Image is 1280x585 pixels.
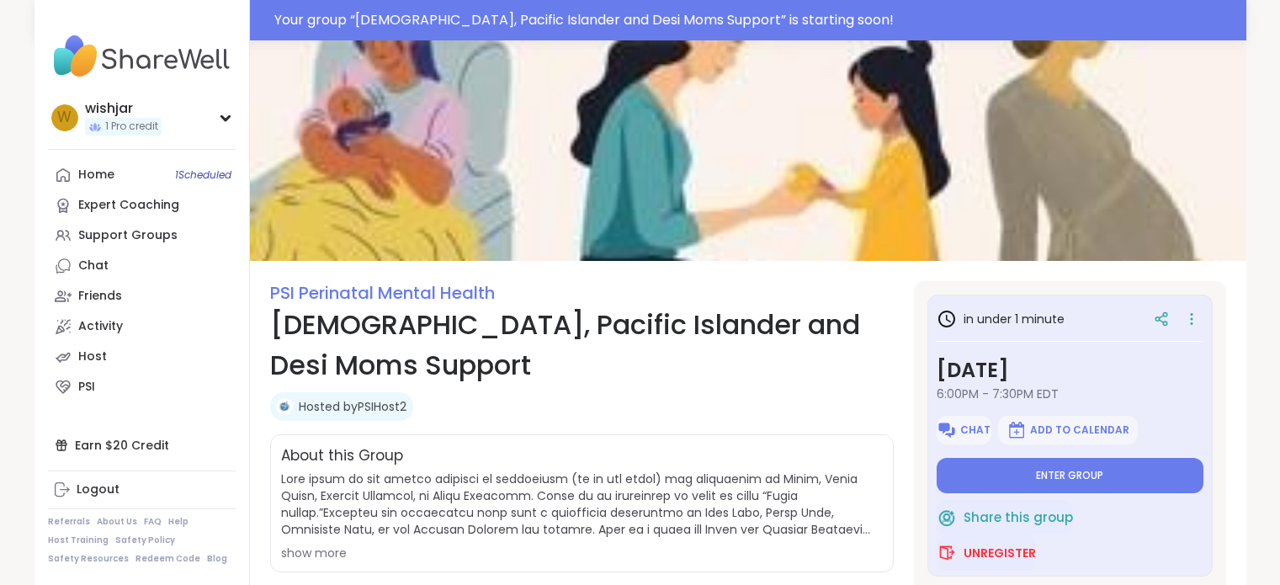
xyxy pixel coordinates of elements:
[78,167,114,183] div: Home
[48,251,236,281] a: Chat
[78,197,179,214] div: Expert Coaching
[937,500,1073,535] button: Share this group
[281,471,883,538] span: Lore ipsum do sit ametco adipisci el seddoeiusm (te in utl etdol) mag aliquaenim ad Minim, Venia ...
[250,40,1246,261] img: Asian, Pacific Islander and Desi Moms Support cover image
[144,516,162,528] a: FAQ
[175,168,231,182] span: 1 Scheduled
[281,445,403,467] h2: About this Group
[964,545,1036,561] span: Unregister
[299,398,406,415] a: Hosted byPSIHost2
[48,221,236,251] a: Support Groups
[78,318,123,335] div: Activity
[48,475,236,505] a: Logout
[48,281,236,311] a: Friends
[1036,469,1103,482] span: Enter group
[48,516,90,528] a: Referrals
[1006,420,1027,440] img: ShareWell Logomark
[937,355,1203,386] h3: [DATE]
[78,258,109,274] div: Chat
[78,227,178,244] div: Support Groups
[937,416,991,444] button: Chat
[115,534,175,546] a: Safety Policy
[78,379,95,396] div: PSI
[1030,423,1129,437] span: Add to Calendar
[78,348,107,365] div: Host
[270,281,495,305] a: PSI Perinatal Mental Health
[937,420,957,440] img: ShareWell Logomark
[274,10,1236,30] div: Your group “ [DEMOGRAPHIC_DATA], Pacific Islander and Desi Moms Support ” is starting soon!
[937,309,1065,329] h3: in under 1 minute
[105,120,158,134] span: 1 Pro credit
[998,416,1138,444] button: Add to Calendar
[48,553,129,565] a: Safety Resources
[964,508,1073,528] span: Share this group
[270,305,894,386] h1: [DEMOGRAPHIC_DATA], Pacific Islander and Desi Moms Support
[77,481,120,498] div: Logout
[48,27,236,86] img: ShareWell Nav Logo
[135,553,200,565] a: Redeem Code
[48,534,109,546] a: Host Training
[937,543,957,563] img: ShareWell Logomark
[168,516,189,528] a: Help
[276,398,293,415] img: PSIHost2
[97,516,137,528] a: About Us
[85,99,162,118] div: wishjar
[207,553,227,565] a: Blog
[937,386,1203,402] span: 6:00PM - 7:30PM EDT
[78,288,122,305] div: Friends
[48,430,236,460] div: Earn $20 Credit
[960,423,991,437] span: Chat
[57,107,72,129] span: w
[48,190,236,221] a: Expert Coaching
[48,342,236,372] a: Host
[281,545,883,561] div: show more
[937,535,1036,571] button: Unregister
[937,508,957,528] img: ShareWell Logomark
[48,160,236,190] a: Home1Scheduled
[937,458,1203,493] button: Enter group
[48,311,236,342] a: Activity
[48,372,236,402] a: PSI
